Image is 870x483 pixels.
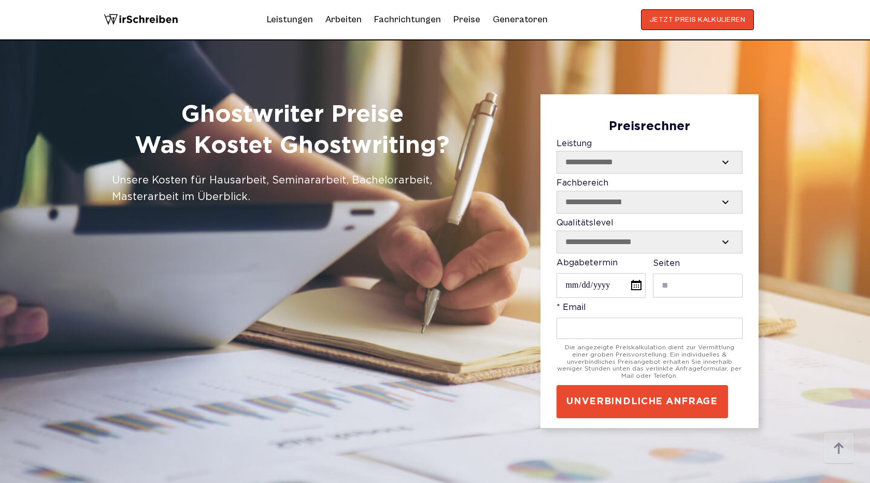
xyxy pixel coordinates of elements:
[557,151,742,173] select: Leistung
[557,191,742,213] select: Fachbereich
[557,139,743,174] label: Leistung
[453,14,480,25] a: Preise
[641,9,754,30] button: JETZT PREIS KALKULIEREN
[557,219,743,253] label: Qualitätslevel
[112,100,473,162] h1: Ghostwriter Preise Was Kostet Ghostwriting?
[823,433,854,464] img: button top
[267,11,313,28] a: Leistungen
[557,259,646,298] label: Abgabetermin
[557,303,743,339] label: * Email
[566,395,718,408] span: UNVERBINDLICHE ANFRAGE
[493,11,548,28] a: Generatoren
[325,11,362,28] a: Arbeiten
[112,172,473,205] div: Unsere Kosten für Hausarbeit, Seminararbeit, Bachelorarbeit, Masterarbeit im Überblick.
[557,120,743,134] div: Preisrechner
[557,318,743,339] input: * Email
[557,344,743,380] div: Die angezeigte Preiskalkulation dient zur Vermittlung einer groben Preisvorstellung. Ein individu...
[557,273,646,297] input: Abgabetermin
[653,260,680,267] span: Seiten
[557,179,743,214] label: Fachbereich
[104,9,178,30] img: logo wirschreiben
[557,231,742,253] select: Qualitätslevel
[557,385,728,418] button: UNVERBINDLICHE ANFRAGE
[557,120,743,418] form: Contact form
[374,11,441,28] a: Fachrichtungen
